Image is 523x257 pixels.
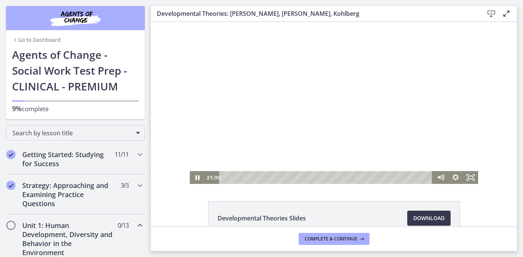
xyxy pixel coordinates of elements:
[6,125,145,141] div: Search by lesson title
[121,181,129,190] span: 3 / 3
[299,233,370,245] button: Complete & continue
[12,104,139,113] p: complete
[12,104,22,113] span: 9%
[30,9,121,27] img: Agents of Change
[282,149,297,162] button: Mute
[22,181,114,208] h2: Strategy: Approaching and Examining Practice Questions
[12,129,132,137] span: Search by lesson title
[413,214,445,223] span: Download
[157,9,472,18] h3: Developmental Theories: [PERSON_NAME], [PERSON_NAME], Kohlberg
[151,22,517,184] iframe: Video Lesson
[312,149,327,162] button: Fullscreen
[12,36,61,44] a: Go to Dashboard
[115,150,129,159] span: 11 / 11
[297,149,312,162] button: Show settings menu
[22,221,114,257] h2: Unit 1: Human Development, Diversity and Behavior in the Environment
[407,211,451,226] a: Download
[6,150,15,159] i: Completed
[12,47,139,94] h1: Agents of Change - Social Work Test Prep - CLINICAL - PREMIUM
[22,150,114,168] h2: Getting Started: Studying for Success
[305,236,357,242] span: Complete & continue
[218,214,306,223] span: Developmental Theories Slides
[118,221,129,230] span: 0 / 13
[6,181,15,190] i: Completed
